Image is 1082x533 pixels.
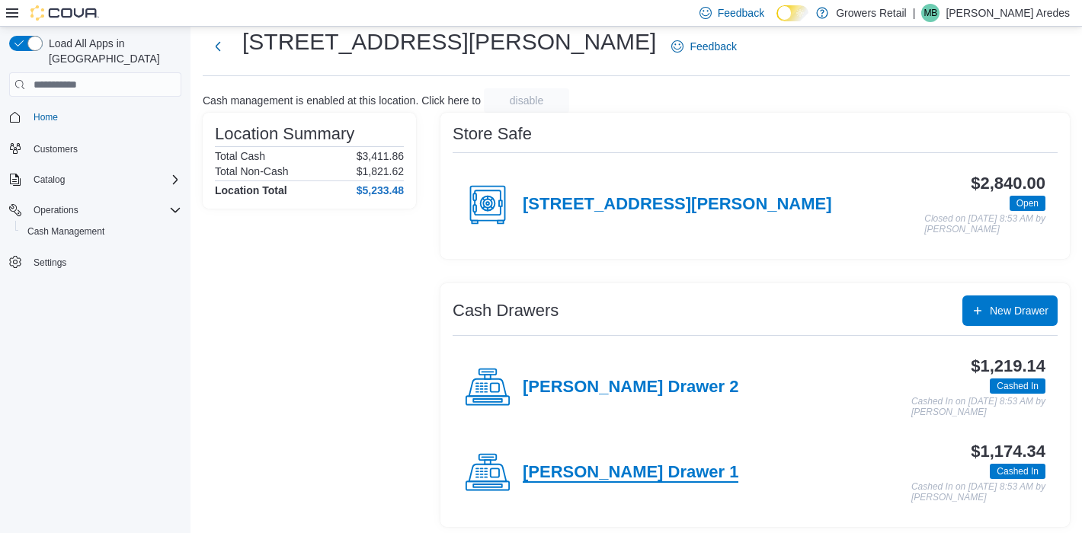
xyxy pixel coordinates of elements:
span: Feedback [690,39,736,54]
a: Settings [27,254,72,272]
p: Cash management is enabled at this location. Click here to [203,94,481,107]
input: Dark Mode [776,5,808,21]
span: Open [1016,196,1039,210]
h4: Location Total [215,184,287,196]
p: [PERSON_NAME] Aredes [946,4,1070,22]
span: Operations [27,201,181,219]
h4: [PERSON_NAME] Drawer 1 [523,463,738,483]
h1: [STREET_ADDRESS][PERSON_NAME] [242,27,656,57]
p: Cashed In on [DATE] 8:53 AM by [PERSON_NAME] [911,397,1045,417]
h6: Total Cash [215,150,265,162]
a: Home [27,108,64,126]
nav: Complex example [9,100,181,313]
p: Closed on [DATE] 8:53 AM by [PERSON_NAME] [924,214,1045,235]
span: Catalog [27,171,181,189]
button: New Drawer [962,295,1058,326]
span: Dark Mode [776,21,777,22]
p: Growers Retail [836,4,907,22]
button: Catalog [3,169,187,190]
p: | [913,4,916,22]
h3: $1,219.14 [971,357,1045,375]
span: Customers [27,139,181,158]
a: Customers [27,140,84,158]
span: Home [34,111,58,123]
p: $3,411.86 [357,150,404,162]
h3: Store Safe [453,125,532,143]
h4: [PERSON_NAME] Drawer 2 [523,378,738,397]
button: Operations [3,199,187,221]
span: Load All Apps in [GEOGRAPHIC_DATA] [43,36,181,66]
span: Cashed In [990,378,1045,394]
span: Cashed In [997,379,1039,393]
a: Cash Management [21,222,110,241]
span: Settings [34,257,66,269]
button: Cash Management [15,221,187,242]
h3: $2,840.00 [971,174,1045,193]
span: Cash Management [27,225,104,238]
h4: $5,233.48 [357,184,404,196]
p: $1,821.62 [357,165,404,177]
div: Milena Borges Aredes [921,4,940,22]
span: New Drawer [990,303,1048,318]
span: Home [27,107,181,126]
h6: Total Non-Cash [215,165,289,177]
h4: [STREET_ADDRESS][PERSON_NAME] [523,195,832,215]
button: disable [484,88,569,113]
span: Feedback [718,5,764,21]
button: Next [203,31,233,62]
a: Feedback [665,31,742,62]
button: Customers [3,137,187,159]
button: Settings [3,251,187,273]
span: Customers [34,143,78,155]
span: Settings [27,253,181,272]
span: Catalog [34,174,65,186]
span: Cashed In [990,464,1045,479]
span: Cashed In [997,464,1039,478]
button: Catalog [27,171,71,189]
button: Home [3,106,187,128]
span: Operations [34,204,78,216]
img: Cova [30,5,99,21]
span: Cash Management [21,222,181,241]
p: Cashed In on [DATE] 8:53 AM by [PERSON_NAME] [911,482,1045,503]
span: disable [510,93,543,108]
button: Operations [27,201,85,219]
h3: Cash Drawers [453,302,559,320]
span: MB [924,4,937,22]
h3: $1,174.34 [971,442,1045,461]
span: Open [1010,196,1045,211]
h3: Location Summary [215,125,354,143]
